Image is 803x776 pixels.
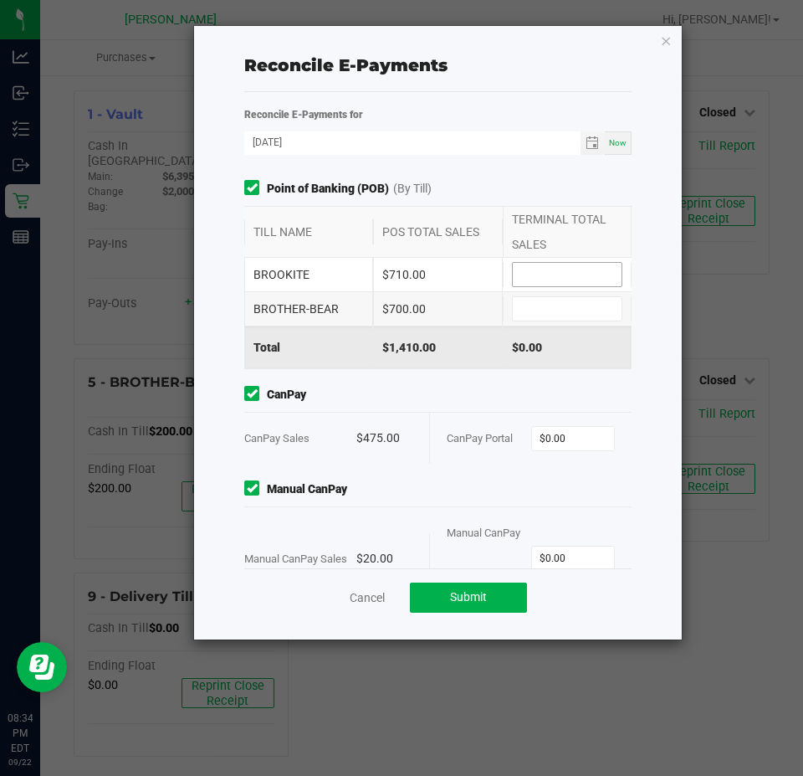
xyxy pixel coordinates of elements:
div: BROTHER-BEAR [244,292,373,326]
div: $700.00 [373,292,502,326]
form-toggle: Include in reconciliation [244,386,267,403]
strong: Manual CanPay [267,481,347,498]
div: BROOKITE [244,258,373,291]
span: (By Till) [393,180,432,198]
span: Toggle calendar [581,131,605,155]
div: Total [244,326,373,368]
div: $475.00 [356,413,412,464]
div: $0.00 [503,326,632,368]
strong: Reconcile E-Payments for [244,109,363,121]
span: Submit [450,590,487,604]
span: CanPay Sales [244,432,309,445]
div: POS TOTAL SALES [373,219,502,244]
strong: Point of Banking (POB) [267,180,389,198]
span: Manual CanPay Sales [244,552,347,565]
button: Submit [410,583,527,613]
a: Cancel [350,589,385,606]
div: $710.00 [373,258,502,291]
form-toggle: Include in reconciliation [244,180,267,198]
span: Manual CanPay Portal [447,527,520,590]
form-toggle: Include in reconciliation [244,481,267,498]
div: Reconcile E-Payments [244,53,632,78]
div: TERMINAL TOTAL SALES [503,207,632,257]
div: $1,410.00 [373,326,502,368]
span: CanPay Portal [447,432,513,445]
iframe: Resource center [17,642,67,692]
strong: CanPay [267,386,306,403]
div: TILL NAME [244,219,373,244]
span: Now [609,138,627,147]
input: Date [244,131,581,152]
div: $20.00 [356,533,412,584]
